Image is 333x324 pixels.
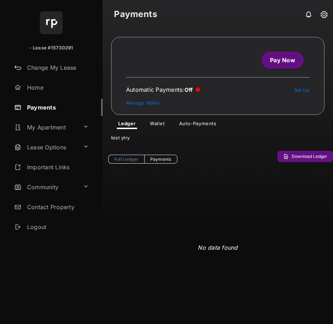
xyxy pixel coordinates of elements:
a: My Apartment [11,119,80,136]
a: Contact Property [11,198,103,216]
p: - Lease #15730291 [29,44,73,52]
a: Lease Options [11,139,80,156]
a: Wallet [144,121,171,129]
span: Off [184,86,193,93]
a: Change My Lease [11,59,103,76]
a: Ledger [113,121,141,129]
a: Home [11,79,103,96]
img: svg+xml;base64,PHN2ZyB4bWxucz0iaHR0cDovL3d3dy53My5vcmcvMjAwMC9zdmciIHdpZHRoPSI2NCIgaGVpZ2h0PSI2NC... [40,11,63,34]
div: Automatic Payments : [126,86,200,93]
a: Important Links [11,159,92,176]
a: Logout [11,218,103,235]
a: Set Up [294,87,310,93]
a: Payments [144,155,177,164]
strong: Payments [114,10,322,18]
a: Full Ledger [108,155,144,164]
button: Download Ledger [277,151,333,162]
a: Payments [11,99,103,116]
a: Manage Wallet [126,100,160,106]
div: test ytry [103,129,333,146]
span: Download Ledger [292,154,327,159]
a: Auto-Payments [173,121,222,129]
a: Community [11,179,80,196]
p: No data found [198,243,238,252]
